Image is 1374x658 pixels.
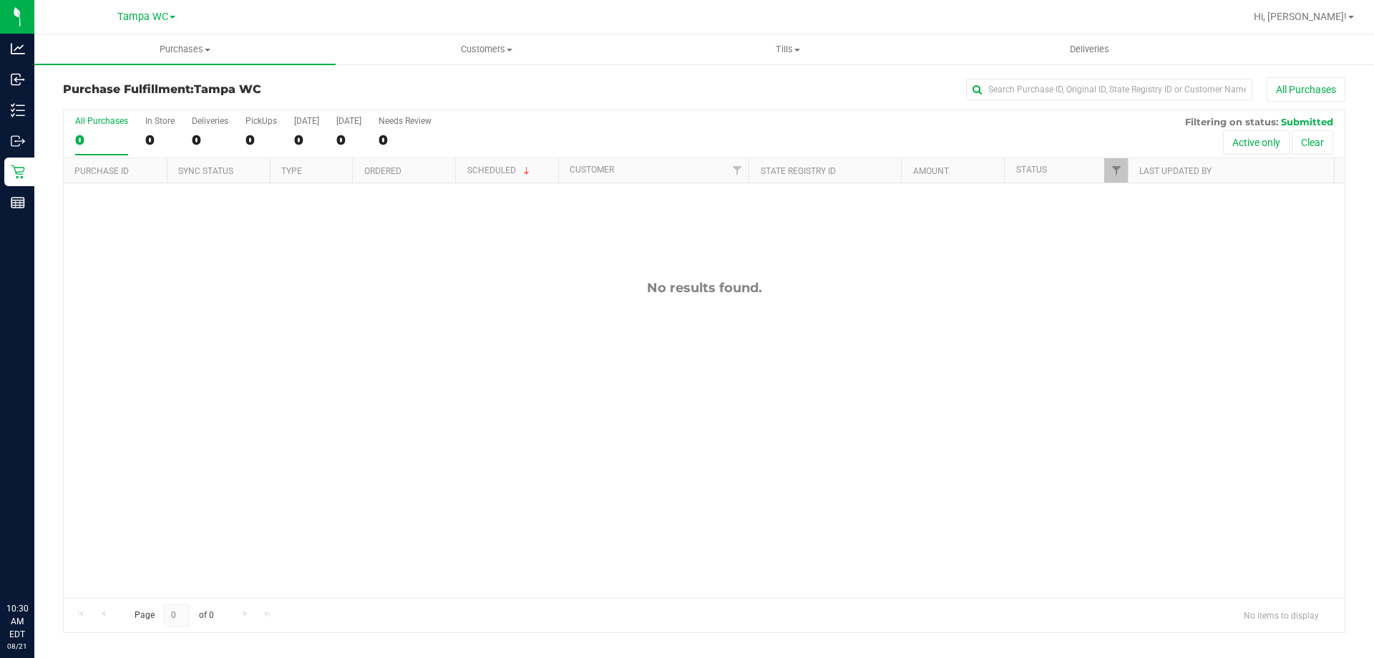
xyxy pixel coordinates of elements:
div: [DATE] [336,116,361,126]
div: 0 [75,132,128,148]
input: Search Purchase ID, Original ID, State Registry ID or Customer Name... [966,79,1252,100]
a: Customer [570,165,614,175]
a: Tills [637,34,938,64]
div: No results found. [64,280,1345,296]
div: In Store [145,116,175,126]
div: 0 [379,132,432,148]
div: Deliveries [192,116,228,126]
a: Last Updated By [1139,166,1212,176]
p: 08/21 [6,641,28,652]
inline-svg: Inbound [11,72,25,87]
div: 0 [192,132,228,148]
div: 0 [336,132,361,148]
a: Amount [913,166,949,176]
inline-svg: Outbound [11,134,25,148]
div: [DATE] [294,116,319,126]
a: Ordered [364,166,401,176]
div: All Purchases [75,116,128,126]
span: Deliveries [1051,43,1129,56]
span: Tampa WC [117,11,168,23]
a: Deliveries [939,34,1240,64]
a: Sync Status [178,166,233,176]
div: 0 [245,132,277,148]
div: 0 [294,132,319,148]
span: Filtering on status: [1185,116,1278,127]
div: PickUps [245,116,277,126]
button: Clear [1292,130,1333,155]
span: Tampa WC [194,82,261,96]
span: Page of 0 [122,604,225,626]
button: All Purchases [1267,77,1345,102]
span: Customers [336,43,636,56]
a: Purchases [34,34,336,64]
span: Submitted [1281,116,1333,127]
span: Hi, [PERSON_NAME]! [1254,11,1347,22]
div: 0 [145,132,175,148]
a: Purchase ID [74,166,129,176]
iframe: Resource center [14,543,57,586]
a: Type [281,166,302,176]
inline-svg: Inventory [11,103,25,117]
span: No items to display [1232,604,1330,626]
inline-svg: Retail [11,165,25,179]
a: Customers [336,34,637,64]
a: Scheduled [467,165,532,175]
span: Tills [638,43,937,56]
div: Needs Review [379,116,432,126]
inline-svg: Analytics [11,42,25,56]
h3: Purchase Fulfillment: [63,83,490,96]
a: Status [1016,165,1047,175]
button: Active only [1223,130,1290,155]
span: Purchases [34,43,336,56]
inline-svg: Reports [11,195,25,210]
a: State Registry ID [761,166,836,176]
a: Filter [1104,158,1128,183]
p: 10:30 AM EDT [6,602,28,641]
a: Filter [725,158,749,183]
